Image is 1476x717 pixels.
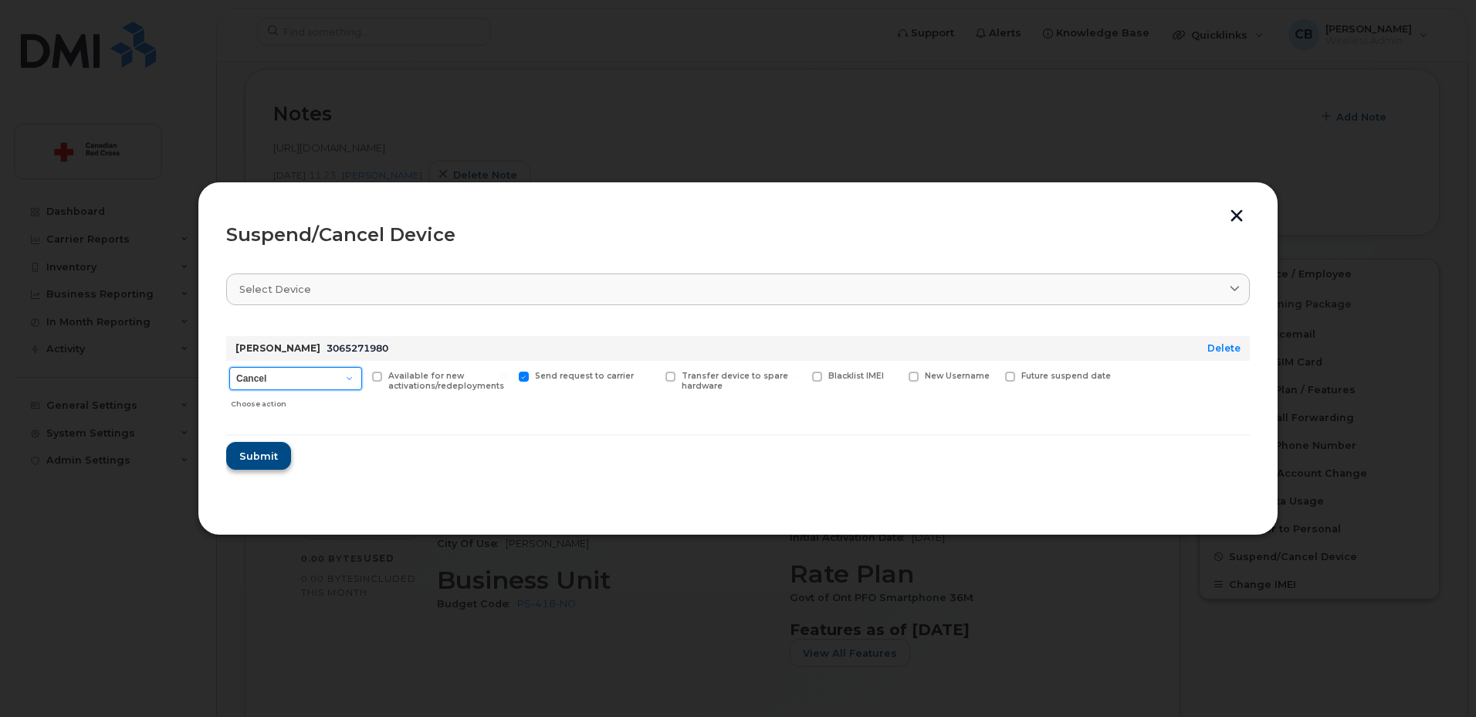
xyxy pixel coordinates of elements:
span: Future suspend date [1021,371,1111,381]
a: Select device [226,274,1250,305]
span: Transfer device to spare hardware [682,371,788,391]
a: Delete [1207,342,1241,354]
span: Available for new activations/redeployments [388,371,504,391]
div: Suspend/Cancel Device [226,226,1250,244]
span: Select device [239,282,311,297]
span: Send request to carrier [535,371,634,381]
button: Submit [226,442,291,470]
strong: [PERSON_NAME] [235,342,320,354]
div: Choose action [231,392,362,410]
span: Blacklist IMEI [828,371,884,381]
span: Submit [239,449,278,464]
span: New Username [925,371,990,381]
input: Future suspend date [987,372,994,379]
input: New Username [890,372,898,379]
input: Send request to carrier [500,372,508,379]
input: Available for new activations/redeployments [354,372,361,379]
input: Transfer device to spare hardware [647,372,655,379]
input: Blacklist IMEI [794,372,801,379]
span: 3065271980 [327,342,388,354]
